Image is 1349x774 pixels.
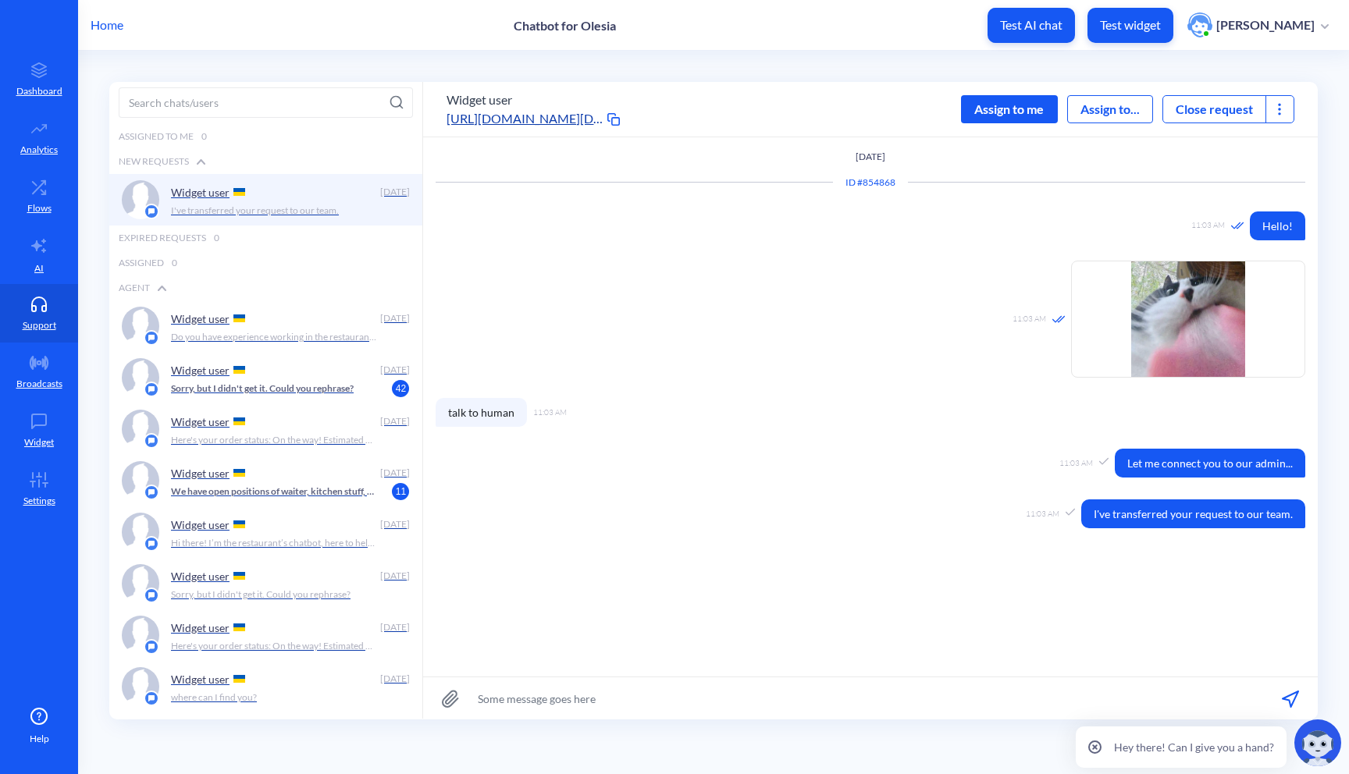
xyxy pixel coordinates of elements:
[1163,100,1265,119] button: Close request
[109,250,422,275] div: Assigned
[233,314,245,322] img: UA
[1071,261,1305,378] img: icon
[233,417,245,425] img: UA
[144,382,159,397] img: platform icon
[144,204,159,219] img: platform icon
[109,124,422,149] div: Assigned to me
[1216,16,1315,34] p: [PERSON_NAME]
[379,185,410,199] div: [DATE]
[392,483,409,500] span: 11
[171,673,230,686] p: Widget user
[423,677,1318,719] input: Some message goes here
[1115,449,1305,478] span: Let me connect you to our admin...
[1180,11,1337,39] button: user photo[PERSON_NAME]
[171,415,230,428] p: Widget user
[379,672,410,686] div: [DATE]
[379,466,410,480] div: [DATE]
[16,84,62,98] p: Dashboard
[833,176,908,190] div: Conversation ID
[233,623,245,631] img: UA
[988,8,1075,43] button: Test AI chat
[392,380,409,397] span: 42
[514,18,616,33] p: Chatbot for Olesia
[30,732,49,746] span: Help
[1026,508,1059,520] span: 11:03 AM
[109,661,422,712] a: platform iconWidget user [DATE]where can I find you?
[171,518,230,531] p: Widget user
[171,330,378,344] p: Do you have experience working in the restaurant? You can choose answer or type-in.
[171,691,257,705] p: where can I find you?
[171,382,354,396] p: Sorry, but I didn't get it. Could you rephrase?
[109,558,422,609] a: platform iconWidget user [DATE]Sorry, but I didn't get it. Could you rephrase?
[379,569,410,583] div: [DATE]
[23,494,55,508] p: Settings
[447,91,512,109] button: Widget user
[144,330,159,346] img: platform icon
[23,318,56,332] p: Support
[171,433,378,447] p: Here's your order status: On the way! Estimated pick up time: [DATE]T12:28:02
[144,639,159,655] img: platform icon
[1081,499,1305,528] span: I've transferred your request to our team.
[379,363,410,377] div: [DATE]
[233,572,245,580] img: UA
[171,536,378,550] p: Hi there! I’m the restaurant’s chatbot, here to help you place takeaway orders, reduce wait times...
[109,506,422,558] a: platform iconWidget user [DATE]Hi there! I’m the restaurant’s chatbot, here to help you place tak...
[109,275,422,300] div: Agent
[171,186,230,199] p: Widget user
[109,403,422,455] a: platform iconWidget user [DATE]Here's your order status: On the way! Estimated pick up time: [DAT...
[144,485,159,500] img: platform icon
[27,201,52,215] p: Flows
[436,398,527,427] span: talk to human
[436,150,1305,164] p: [DATE]
[1059,457,1093,469] span: 11:03 AM
[1067,95,1153,123] button: Assign to...
[233,675,245,683] img: UA
[379,517,410,531] div: [DATE]
[144,588,159,603] img: platform icon
[1250,211,1305,240] span: Hello!
[233,188,245,196] img: UA
[171,570,230,583] p: Widget user
[1114,739,1274,755] p: Hey there! Can I give you a hand?
[961,95,1058,123] div: Assign to me
[1187,12,1212,37] img: user photo
[171,312,230,325] p: Widget user
[144,536,159,552] img: platform icon
[109,300,422,352] a: platform iconWidget user [DATE]Do you have experience working in the restaurant? You can choose a...
[24,435,54,449] p: Widget
[171,621,230,634] p: Widget user
[233,469,245,477] img: UA
[119,87,413,118] input: Search chats/users
[533,407,567,418] span: 11:03 AM
[171,467,230,480] p: Widget user
[109,455,422,506] a: platform iconWidget user [DATE]We have open positions of waiter, kitchen stuff, or bartender. Cho...
[171,485,378,499] p: We have open positions of waiter, kitchen stuff, or bartender. Choose one option
[201,130,207,144] span: 0
[1000,17,1062,33] p: Test AI chat
[109,225,422,250] div: Expired Requests
[1100,17,1161,33] p: Test widget
[1013,313,1046,326] span: 11:03 AM
[379,311,410,325] div: [DATE]
[379,620,410,634] div: [DATE]
[171,364,230,377] p: Widget user
[1087,8,1173,43] button: Test widget
[171,588,351,602] p: Sorry, but I didn't get it. Could you rephrase?
[447,109,603,128] a: [URL][DOMAIN_NAME][DOMAIN_NAME]
[109,149,422,174] div: New Requests
[214,231,219,245] span: 0
[233,520,245,528] img: UA
[144,433,159,449] img: platform icon
[109,174,422,225] a: platform iconWidget user [DATE]I've transferred your request to our team.
[91,16,123,34] p: Home
[34,261,44,275] p: AI
[171,639,378,653] p: Here's your order status: On the way! Estimated pick up time: [DATE]T12:28:02
[109,609,422,661] a: platform iconWidget user [DATE]Here's your order status: On the way! Estimated pick up time: [DAT...
[233,366,245,374] img: UA
[109,352,422,403] a: platform iconWidget user [DATE]Sorry, but I didn't get it. Could you rephrase?
[1294,719,1341,766] img: copilot-icon.svg
[1191,219,1225,233] span: 11:03 AM
[20,143,58,157] p: Analytics
[144,691,159,706] img: platform icon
